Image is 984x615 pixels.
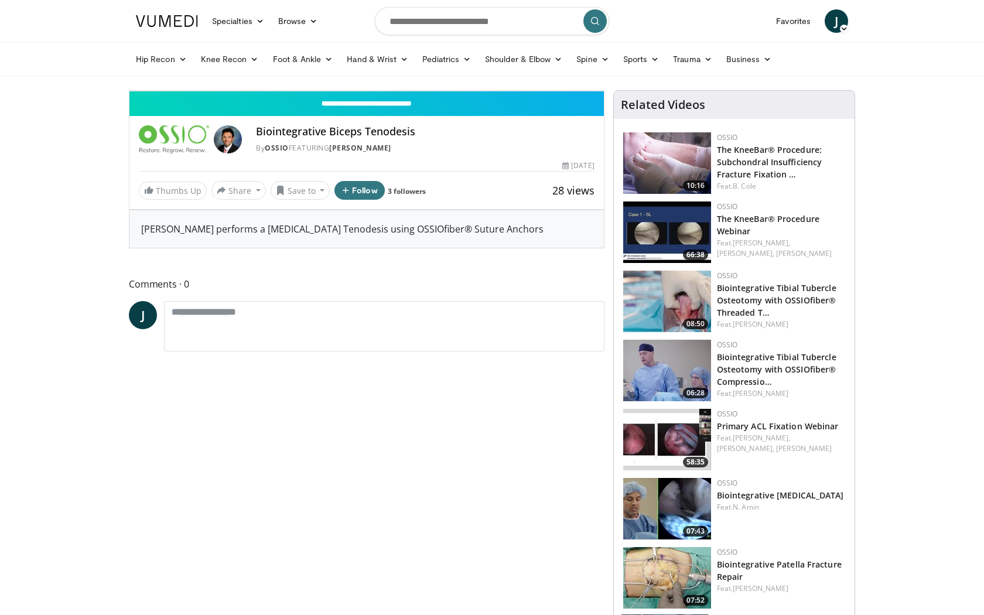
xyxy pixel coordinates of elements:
a: 10:16 [623,132,711,194]
a: OSSIO [717,132,738,142]
button: Save to [271,181,330,200]
a: Browse [271,9,325,33]
a: Primary ACL Fixation Webinar [717,421,839,432]
img: 2fac5f83-3fa8-46d6-96c1-ffb83ee82a09.150x105_q85_crop-smart_upscale.jpg [623,340,711,401]
div: Feat. [717,433,845,454]
img: Avatar [214,125,242,153]
a: The KneeBar® Procedure: Subchondral Insufficiency Fracture Fixation … [717,144,822,180]
span: 28 views [552,183,594,197]
a: OSSIO [717,547,738,557]
span: 58:35 [683,457,708,467]
a: [PERSON_NAME] [776,443,832,453]
a: Foot & Ankle [266,47,340,71]
span: 07:43 [683,526,708,537]
a: The KneeBar® Procedure Webinar [717,213,819,237]
button: Share [211,181,266,200]
a: [PERSON_NAME], [733,238,790,248]
a: Biointegrative Patella Fracture Repair [717,559,842,582]
a: [PERSON_NAME], [717,443,774,453]
img: fc62288f-2adf-48f5-a98b-740dd39a21f3.150x105_q85_crop-smart_upscale.jpg [623,201,711,263]
span: 66:38 [683,250,708,260]
a: Pediatrics [415,47,478,71]
a: 3 followers [388,186,426,196]
div: Feat. [717,502,845,512]
a: OSSIO [717,409,738,419]
a: 08:50 [623,271,711,332]
a: Biointegrative [MEDICAL_DATA] [717,490,844,501]
a: N. Amin [733,502,759,512]
img: OSSIO [139,125,209,153]
a: [PERSON_NAME] [733,583,788,593]
img: 14934b67-7d06-479f-8b24-1e3c477188f5.150x105_q85_crop-smart_upscale.jpg [623,271,711,332]
a: OSSIO [717,340,738,350]
a: 58:35 [623,409,711,470]
a: Sports [616,47,667,71]
div: Feat. [717,181,845,192]
a: 06:28 [623,340,711,401]
div: [DATE] [562,160,594,171]
a: J [129,301,157,329]
input: Search topics, interventions [375,7,609,35]
a: Trauma [666,47,719,71]
span: 10:16 [683,180,708,191]
a: Business [719,47,779,71]
div: Feat. [717,388,845,399]
div: Feat. [717,583,845,594]
a: 66:38 [623,201,711,263]
a: Specialties [205,9,271,33]
a: Knee Recon [194,47,266,71]
div: Feat. [717,319,845,330]
span: 06:28 [683,388,708,398]
a: [PERSON_NAME] [733,388,788,398]
a: Hand & Wrist [340,47,415,71]
a: Biointegrative Tibial Tubercle Osteotomy with OSSIOfiber® Threaded T… [717,282,836,318]
img: 3fbd5ba4-9555-46dd-8132-c1644086e4f5.150x105_q85_crop-smart_upscale.jpg [623,478,711,539]
span: 07:52 [683,595,708,606]
img: VuMedi Logo [136,15,198,27]
a: Spine [569,47,616,71]
a: 07:52 [623,547,711,609]
h4: Related Videos [621,98,705,112]
img: 260ca433-3e9d-49fb-8f61-f00fa1ab23ce.150x105_q85_crop-smart_upscale.jpg [623,409,711,470]
a: Thumbs Up [139,182,207,200]
a: [PERSON_NAME] [329,143,391,153]
a: 07:43 [623,478,711,539]
button: Follow [334,181,385,200]
span: Comments 0 [129,276,604,292]
a: Shoulder & Elbow [478,47,569,71]
a: [PERSON_NAME] [776,248,832,258]
a: [PERSON_NAME] [733,319,788,329]
a: OSSIO [717,271,738,281]
h4: Biointegrative Biceps Tenodesis [256,125,594,138]
div: By FEATURING [256,143,594,153]
a: Biointegrative Tibial Tubercle Osteotomy with OSSIOfiber® Compressio… [717,351,836,387]
a: OSSIO [717,201,738,211]
span: 08:50 [683,319,708,329]
img: c7fa0e63-843a-41fb-b12c-ba711dda1bcc.150x105_q85_crop-smart_upscale.jpg [623,132,711,194]
a: Favorites [769,9,818,33]
a: [PERSON_NAME], [717,248,774,258]
a: OSSIO [717,478,738,488]
a: Hip Recon [129,47,194,71]
a: [PERSON_NAME], [733,433,790,443]
div: Feat. [717,238,845,259]
a: OSSIO [265,143,289,153]
a: J [825,9,848,33]
a: B. Cole [733,181,756,191]
div: [PERSON_NAME] performs a [MEDICAL_DATA] Tenodesis using OSSIOfiber® Suture Anchors [129,210,604,248]
img: 711e638b-2741-4ad8-96b0-27da83aae913.150x105_q85_crop-smart_upscale.jpg [623,547,711,609]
